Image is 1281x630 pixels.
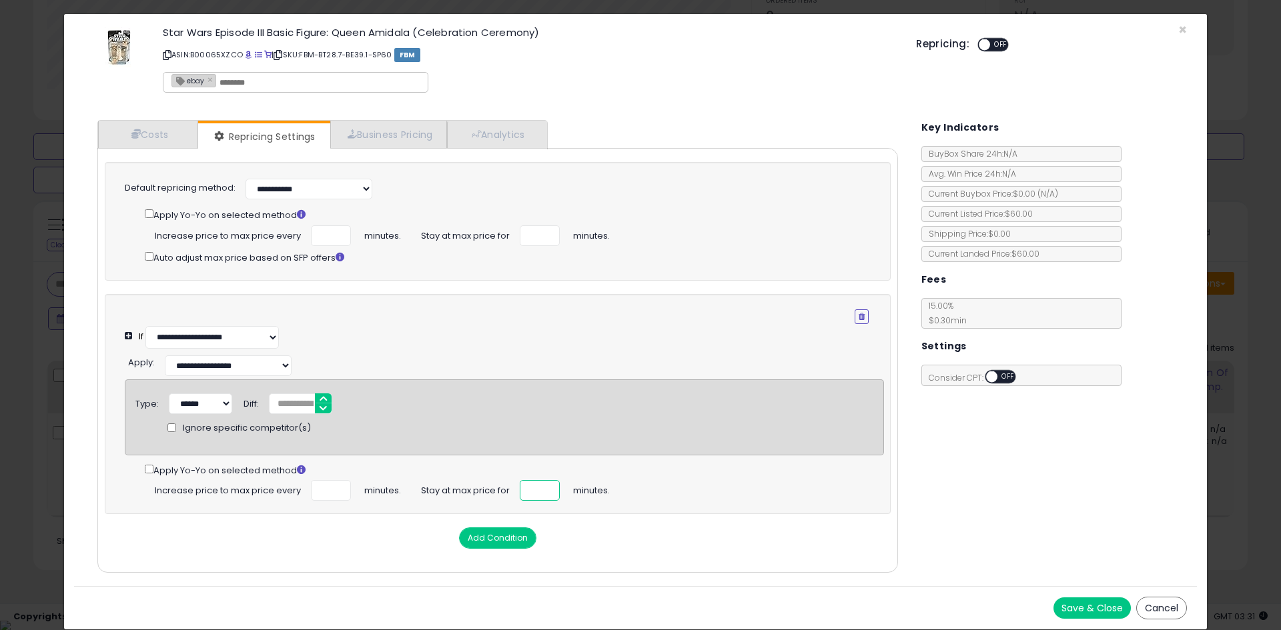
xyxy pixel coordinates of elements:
span: minutes. [573,225,610,243]
a: All offer listings [255,49,262,60]
a: Costs [98,121,198,148]
span: Consider CPT: [922,372,1033,383]
a: Analytics [447,121,546,148]
span: minutes. [364,225,401,243]
span: × [1178,20,1187,39]
span: OFF [990,39,1011,51]
span: $0.30 min [922,315,967,326]
span: FBM [394,48,421,62]
a: × [207,73,216,85]
span: Stay at max price for [421,480,510,497]
span: $0.00 [1013,188,1058,199]
div: Apply Yo-Yo on selected method [145,462,883,477]
span: Increase price to max price every [155,480,301,497]
span: Shipping Price: $0.00 [922,228,1011,239]
label: Default repricing method: [125,182,236,195]
div: : [128,352,155,369]
span: Current Listed Price: $60.00 [922,208,1033,219]
div: Auto adjust max price based on SFP offers [145,249,869,265]
span: Increase price to max price every [155,225,301,243]
button: Add Condition [459,527,536,549]
p: ASIN: B00065XZCO | SKU: FBM-BT28.7-BE39.1-SP60 [163,44,896,65]
i: Remove Condition [859,313,865,321]
span: 15.00 % [922,300,967,326]
span: Stay at max price for [421,225,510,243]
h5: Key Indicators [921,119,999,136]
h5: Repricing: [916,39,969,49]
button: Save & Close [1053,597,1131,619]
button: Cancel [1136,597,1187,619]
a: Business Pricing [330,121,447,148]
span: Avg. Win Price 24h: N/A [922,168,1016,179]
div: Diff: [244,393,259,411]
span: minutes. [364,480,401,497]
img: 51Rm0CvTTyL._SL60_.jpg [99,27,139,67]
h5: Settings [921,338,967,355]
span: Apply [128,356,153,369]
span: Current Buybox Price: [922,188,1058,199]
span: Ignore specific competitor(s) [183,422,311,435]
span: OFF [997,371,1019,383]
div: Type: [135,393,159,411]
h5: Fees [921,271,947,288]
a: BuyBox page [245,49,252,60]
span: Current Landed Price: $60.00 [922,248,1039,259]
span: ( N/A ) [1037,188,1058,199]
a: Your listing only [264,49,272,60]
a: Repricing Settings [198,123,329,150]
h3: Star Wars Episode III Basic Figure: Queen Amidala (Celebration Ceremony) [163,27,896,37]
span: BuyBox Share 24h: N/A [922,148,1017,159]
span: minutes. [573,480,610,497]
span: ebay [172,75,204,86]
div: Apply Yo-Yo on selected method [145,207,869,222]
